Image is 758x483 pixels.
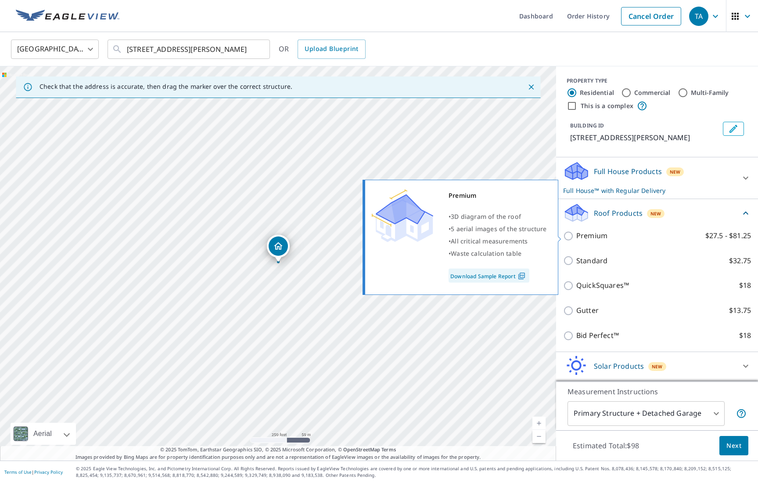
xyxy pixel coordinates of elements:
[594,208,643,218] p: Roof Products
[634,88,671,97] label: Commercial
[516,272,528,280] img: Pdf Icon
[566,436,646,455] p: Estimated Total: $98
[160,446,396,454] span: © 2025 TomTom, Earthstar Geographics SIO, © 2025 Microsoft Corporation, ©
[568,386,747,397] p: Measurement Instructions
[739,280,751,291] p: $18
[279,40,366,59] div: OR
[576,230,607,241] p: Premium
[576,305,599,316] p: Gutter
[650,210,661,217] span: New
[736,408,747,419] span: Your report will include the primary structure and a detached garage if one exists.
[449,235,547,247] div: •
[4,469,32,475] a: Terms of Use
[576,280,629,291] p: QuickSquares™
[525,81,537,93] button: Close
[570,132,719,143] p: [STREET_ADDRESS][PERSON_NAME]
[16,10,119,23] img: EV Logo
[40,83,292,91] p: Check that the address is accurate, then drag the marker over the correct structure.
[4,469,63,475] p: |
[11,37,99,62] div: [GEOGRAPHIC_DATA]
[563,186,735,195] p: Full House™ with Regular Delivery
[576,255,607,266] p: Standard
[34,469,63,475] a: Privacy Policy
[729,305,751,316] p: $13.75
[705,230,751,241] p: $27.5 - $81.25
[563,203,751,223] div: Roof ProductsNew
[372,189,433,242] img: Premium
[739,330,751,341] p: $18
[568,401,725,426] div: Primary Structure + Detached Garage
[621,7,681,25] a: Cancel Order
[689,7,708,26] div: TA
[343,446,380,453] a: OpenStreetMap
[576,330,619,341] p: Bid Perfect™
[127,37,252,62] input: Search by address or latitude-longitude
[449,269,529,283] a: Download Sample Report
[451,237,528,245] span: All critical measurements
[563,356,751,377] div: Solar ProductsNew
[563,161,751,195] div: Full House ProductsNewFull House™ with Regular Delivery
[594,166,662,177] p: Full House Products
[451,249,521,258] span: Waste calculation table
[726,440,741,451] span: Next
[305,44,358,54] span: Upload Blueprint
[451,225,546,233] span: 5 aerial images of the structure
[567,77,747,85] div: PROPERTY TYPE
[570,122,604,129] p: BUILDING ID
[451,212,521,221] span: 3D diagram of the roof
[670,168,681,175] span: New
[267,235,290,262] div: Dropped pin, building 1, Residential property, 2 Taylor Woods Dr Saint Louis, MO 63122
[719,436,748,456] button: Next
[532,430,546,443] a: Current Level 17, Zoom Out
[652,363,663,370] span: New
[11,423,76,445] div: Aerial
[381,446,396,453] a: Terms
[729,255,751,266] p: $32.75
[594,361,644,371] p: Solar Products
[449,189,547,202] div: Premium
[580,88,614,97] label: Residential
[449,211,547,223] div: •
[449,223,547,235] div: •
[723,122,744,136] button: Edit building 1
[691,88,729,97] label: Multi-Family
[298,40,365,59] a: Upload Blueprint
[31,423,54,445] div: Aerial
[581,102,633,110] label: This is a complex
[449,247,547,260] div: •
[76,465,754,479] p: © 2025 Eagle View Technologies, Inc. and Pictometry International Corp. All Rights Reserved. Repo...
[532,417,546,430] a: Current Level 17, Zoom In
